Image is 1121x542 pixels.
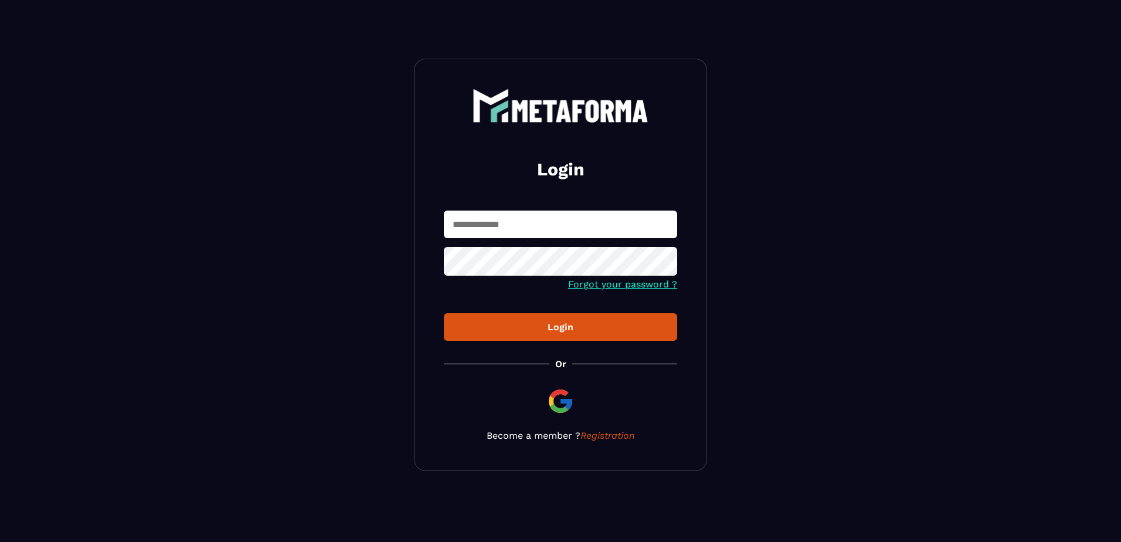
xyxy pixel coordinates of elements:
[473,89,648,123] img: logo
[444,430,677,441] p: Become a member ?
[546,387,575,415] img: google
[580,430,635,441] a: Registration
[444,313,677,341] button: Login
[453,321,668,333] div: Login
[568,279,677,290] a: Forgot your password ?
[555,358,566,370] p: Or
[458,158,663,181] h2: Login
[444,89,677,123] a: logo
